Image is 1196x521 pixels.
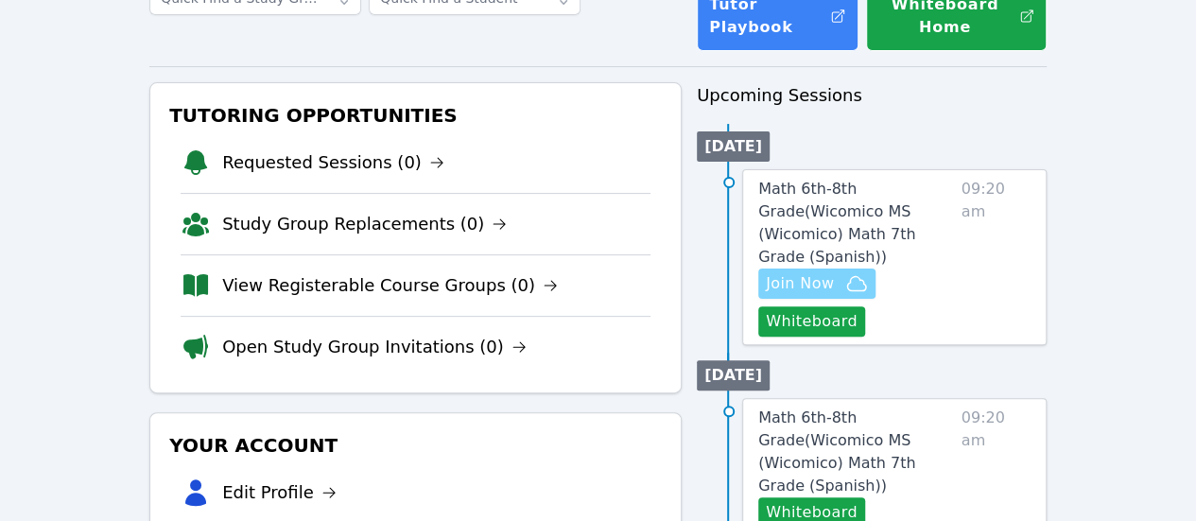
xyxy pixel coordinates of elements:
[766,272,834,295] span: Join Now
[758,269,875,299] button: Join Now
[222,149,444,176] a: Requested Sessions (0)
[165,98,666,132] h3: Tutoring Opportunities
[758,180,915,266] span: Math 6th-8th Grade ( Wicomico MS (Wicomico) Math 7th Grade (Spanish) )
[222,334,527,360] a: Open Study Group Invitations (0)
[222,479,337,506] a: Edit Profile
[758,408,915,495] span: Math 6th-8th Grade ( Wicomico MS (Wicomico) Math 7th Grade (Spanish) )
[758,306,865,337] button: Whiteboard
[697,131,770,162] li: [DATE]
[758,178,954,269] a: Math 6th-8th Grade(Wicomico MS (Wicomico) Math 7th Grade (Spanish))
[222,272,558,299] a: View Registerable Course Groups (0)
[222,211,507,237] a: Study Group Replacements (0)
[697,360,770,391] li: [DATE]
[165,428,666,462] h3: Your Account
[697,82,1047,109] h3: Upcoming Sessions
[962,178,1031,337] span: 09:20 am
[758,407,954,497] a: Math 6th-8th Grade(Wicomico MS (Wicomico) Math 7th Grade (Spanish))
